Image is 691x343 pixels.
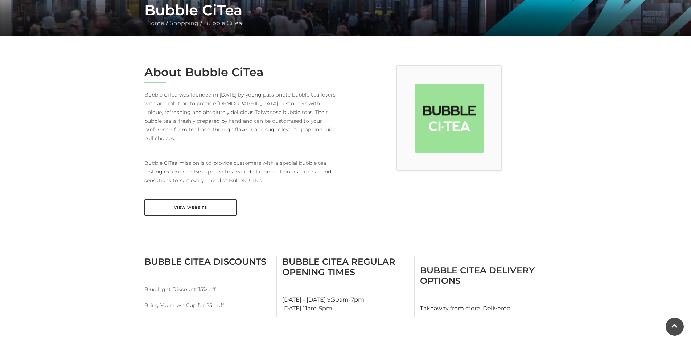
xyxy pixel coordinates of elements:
[144,150,340,185] p: Bubble CiTea mission is to provide customers with a special bubble tea tasting experience. Be exp...
[144,301,271,310] p: Bring Your own Cup for 25p off
[168,20,200,26] a: Shopping
[282,256,409,277] h3: Bubble CiTea Regular Opening Times
[144,256,271,267] h3: Bubble CiTea Discounts
[415,256,552,317] div: Takeaway from store, Deliveroo
[277,256,415,317] div: [DATE] - [DATE] 9:30am-7pm [DATE] 11am-5pm
[144,90,340,143] p: Bubble CiTea was founded in [DATE] by young passionate bubble tea lovers with an ambition to prov...
[144,1,547,19] h1: Bubble CiTea
[144,285,271,294] p: Blue Light Discount: 15% off
[139,1,552,28] div: / /
[144,65,340,79] h2: About Bubble CiTea
[144,20,166,26] a: Home
[144,199,237,216] a: View Website
[202,20,244,26] a: Bubble CiTea
[420,265,547,286] h3: Bubble CiTea Delivery Options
